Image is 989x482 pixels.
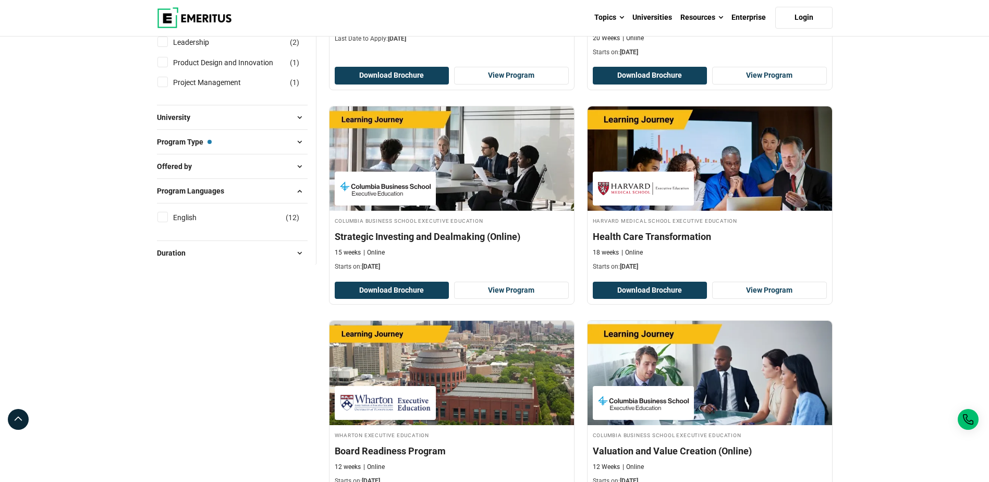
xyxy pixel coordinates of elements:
[173,77,262,88] a: Project Management
[288,213,297,222] span: 12
[292,58,297,67] span: 1
[593,230,827,243] h4: Health Care Transformation
[593,282,707,299] button: Download Brochure
[335,430,569,439] h4: Wharton Executive Education
[622,34,644,43] p: Online
[173,212,217,223] a: English
[363,463,385,472] p: Online
[329,106,574,276] a: Finance Course by Columbia Business School Executive Education - September 25, 2025 Columbia Busi...
[157,247,194,259] span: Duration
[363,248,385,257] p: Online
[454,67,569,85] a: View Program
[598,391,689,415] img: Columbia Business School Executive Education
[598,177,689,200] img: Harvard Medical School Executive Education
[292,38,297,46] span: 2
[588,321,832,425] img: Valuation and Value Creation (Online) | Online Finance Course
[712,282,827,299] a: View Program
[335,282,449,299] button: Download Brochure
[157,112,199,123] span: University
[593,48,827,57] p: Starts on:
[454,282,569,299] a: View Program
[335,67,449,85] button: Download Brochure
[593,430,827,439] h4: Columbia Business School Executive Education
[621,248,643,257] p: Online
[290,37,299,48] span: ( )
[593,34,620,43] p: 20 Weeks
[173,37,230,48] a: Leadership
[362,263,380,270] span: [DATE]
[286,212,299,223] span: ( )
[329,321,574,425] img: Board Readiness Program | Online Leadership Course
[340,177,431,200] img: Columbia Business School Executive Education
[157,159,308,174] button: Offered by
[593,216,827,225] h4: Harvard Medical School Executive Education
[157,245,308,261] button: Duration
[593,248,619,257] p: 18 weeks
[593,444,827,457] h4: Valuation and Value Creation (Online)
[593,262,827,271] p: Starts on:
[335,262,569,271] p: Starts on:
[157,134,308,150] button: Program Type
[593,463,620,472] p: 12 Weeks
[157,185,233,197] span: Program Languages
[157,136,212,148] span: Program Type
[335,34,569,43] p: Last Date to Apply:
[712,67,827,85] a: View Program
[588,106,832,211] img: Health Care Transformation | Online Healthcare Course
[335,230,569,243] h4: Strategic Investing and Dealmaking (Online)
[157,110,308,125] button: University
[335,463,361,472] p: 12 weeks
[329,106,574,211] img: Strategic Investing and Dealmaking (Online) | Online Finance Course
[620,263,638,270] span: [DATE]
[157,183,308,199] button: Program Languages
[157,161,200,172] span: Offered by
[588,106,832,276] a: Healthcare Course by Harvard Medical School Executive Education - October 9, 2025 Harvard Medical...
[388,35,406,42] span: [DATE]
[335,248,361,257] p: 15 weeks
[620,49,638,56] span: [DATE]
[173,57,294,68] a: Product Design and Innovation
[290,77,299,88] span: ( )
[340,391,431,415] img: Wharton Executive Education
[593,67,707,85] button: Download Brochure
[290,57,299,68] span: ( )
[335,444,569,457] h4: Board Readiness Program
[622,463,644,472] p: Online
[335,216,569,225] h4: Columbia Business School Executive Education
[292,78,297,87] span: 1
[775,7,833,29] a: Login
